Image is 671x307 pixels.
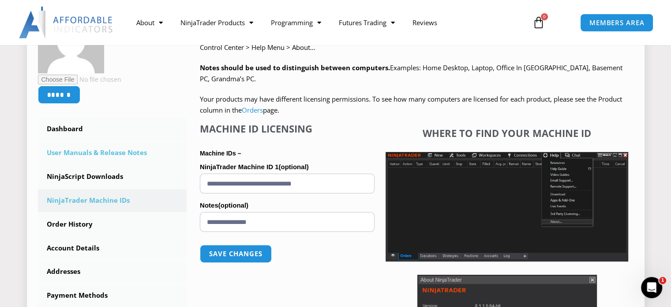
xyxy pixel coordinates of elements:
[278,163,308,171] span: (optional)
[19,7,114,38] img: LogoAI | Affordable Indicators – NinjaTrader
[38,260,187,283] a: Addresses
[38,213,187,236] a: Order History
[242,106,263,114] a: Orders
[519,10,558,35] a: 0
[38,141,187,164] a: User Manuals & Release Notes
[200,63,622,83] span: Examples: Home Desktop, Laptop, Office In [GEOGRAPHIC_DATA], Basement PC, Grandma’s PC.
[127,12,172,33] a: About
[38,189,187,212] a: NinjaTrader Machine IDs
[38,117,187,140] a: Dashboard
[404,12,446,33] a: Reviews
[659,277,666,284] span: 1
[200,160,375,174] label: NinjaTrader Machine ID 1
[580,14,654,32] a: MEMBERS AREA
[262,12,330,33] a: Programming
[38,165,187,188] a: NinjaScript Downloads
[200,199,375,212] label: Notes
[541,13,548,20] span: 0
[386,152,628,262] img: Screenshot 2025-01-17 1155544 | Affordable Indicators – NinjaTrader
[200,123,375,134] h4: Machine ID Licensing
[200,245,272,263] button: Save changes
[200,63,390,72] strong: Notes should be used to distinguish between computers.
[386,127,628,139] h4: Where to find your Machine ID
[200,150,241,157] strong: Machine IDs –
[172,12,262,33] a: NinjaTrader Products
[38,237,187,260] a: Account Details
[38,284,187,307] a: Payment Methods
[589,19,645,26] span: MEMBERS AREA
[127,12,524,33] nav: Menu
[218,201,248,209] span: (optional)
[330,12,404,33] a: Futures Trading
[200,95,622,115] span: Your products may have different licensing permissions. To see how many computers are licensed fo...
[641,277,662,298] iframe: Intercom live chat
